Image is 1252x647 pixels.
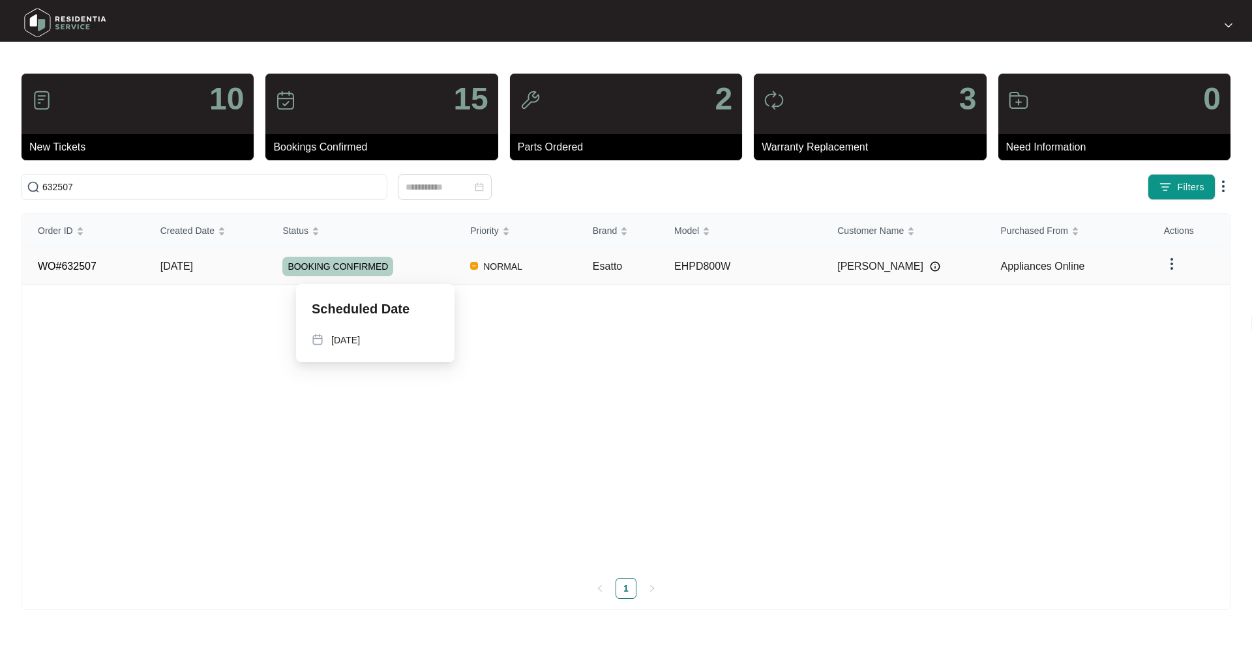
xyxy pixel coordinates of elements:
th: Model [659,214,822,248]
button: left [589,578,610,599]
span: BOOKING CONFIRMED [282,257,393,276]
img: dropdown arrow [1225,22,1232,29]
span: Created Date [160,223,215,238]
td: EHPD800W [659,248,822,285]
th: Brand [577,214,659,248]
span: left [596,584,604,592]
p: Scheduled Date [312,300,410,318]
p: Need Information [1006,139,1230,155]
a: 1 [616,579,636,598]
img: icon [764,90,784,111]
p: New Tickets [29,139,254,155]
th: Customer Name [822,214,985,248]
img: residentia service logo [20,3,111,42]
p: Parts Ordered [518,139,742,155]
th: Priority [455,214,577,248]
p: 3 [959,83,977,115]
input: Search by Order Id, Assignee Name, Customer Name, Brand and Model [42,180,381,194]
p: Bookings Confirmed [273,139,498,155]
span: Appliances Online [1001,261,1085,272]
img: Info icon [930,261,940,272]
img: icon [31,90,52,111]
span: Brand [593,223,617,238]
th: Purchased From [985,214,1148,248]
img: icon [520,90,541,111]
p: Warranty Replacement [762,139,986,155]
span: [DATE] [160,261,193,272]
span: Filters [1177,180,1204,194]
p: 10 [209,83,244,115]
span: Esatto [593,261,622,272]
img: dropdown arrow [1215,179,1231,194]
img: icon [275,90,296,111]
span: [PERSON_NAME] [837,259,923,274]
p: [DATE] [331,334,360,347]
span: Status [282,223,308,238]
span: Customer Name [837,223,904,238]
span: Model [674,223,699,238]
th: Created Date [145,214,267,248]
img: icon [1008,90,1029,111]
button: right [642,578,663,599]
li: Previous Page [589,578,610,599]
th: Order ID [22,214,145,248]
a: WO#632507 [38,261,97,272]
span: right [648,584,656,592]
img: Vercel Logo [470,262,478,270]
li: Next Page [642,578,663,599]
p: 15 [453,83,488,115]
span: Purchased From [1001,223,1068,238]
img: filter icon [1159,180,1172,194]
img: dropdown arrow [1164,256,1180,272]
p: 2 [715,83,732,115]
img: map-pin [312,334,323,345]
img: search-icon [27,180,40,194]
span: Order ID [38,223,73,238]
button: filter iconFilters [1148,174,1215,200]
p: 0 [1203,83,1221,115]
span: NORMAL [478,259,528,274]
th: Actions [1148,214,1230,248]
th: Status [267,214,455,248]
li: 1 [616,578,636,599]
span: Priority [470,223,499,238]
